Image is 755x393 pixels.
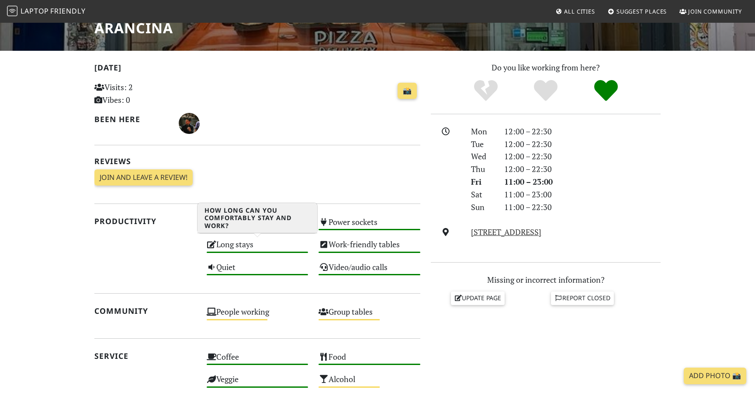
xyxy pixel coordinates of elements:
a: Join Community [676,4,745,19]
a: [STREET_ADDRESS] [471,227,541,237]
img: LaptopFriendly [7,6,17,16]
h3: How long can you comfortably stay and work? [197,203,317,233]
div: Yes [516,79,576,103]
a: Suggest Places [604,4,671,19]
a: Report closed [551,291,614,305]
a: All Cities [552,4,599,19]
h2: Reviews [94,157,420,166]
img: 3346-michele.jpg [179,113,200,134]
div: No [456,79,516,103]
div: 11:00 – 23:00 [499,188,666,201]
div: Tue [466,138,499,151]
h2: Service [94,351,196,361]
div: Quiet [201,260,314,282]
div: Sun [466,201,499,214]
a: Update page [451,291,505,305]
span: Laptop [21,6,49,16]
span: Friendly [50,6,85,16]
div: Fri [466,175,499,188]
div: 11:00 – 22:30 [499,201,666,214]
h2: Productivity [94,217,196,226]
div: Thu [466,163,499,175]
a: 📸 [398,83,417,99]
p: Visits: 2 Vibes: 0 [94,81,196,106]
span: Michele Mortari [179,117,200,128]
h2: [DATE] [94,63,420,76]
h2: Been here [94,115,168,124]
div: Work-friendly tables [313,237,426,260]
div: People working [201,305,314,327]
div: 12:00 – 22:30 [499,138,666,151]
div: Sat [466,188,499,201]
div: Long stays [201,237,314,260]
div: Video/audio calls [313,260,426,282]
div: 12:00 – 22:30 [499,150,666,163]
div: 12:00 – 22:30 [499,125,666,138]
div: 11:00 – 23:00 [499,175,666,188]
p: Do you like working from here? [431,61,661,74]
div: Coffee [201,350,314,372]
div: Food [313,350,426,372]
p: Missing or incorrect information? [431,274,661,286]
div: 12:00 – 22:30 [499,163,666,175]
div: Group tables [313,305,426,327]
div: Mon [466,125,499,138]
a: Join and leave a review! [94,169,193,186]
div: Definitely! [576,79,636,103]
span: Suggest Places [616,7,667,15]
a: LaptopFriendly LaptopFriendly [7,4,86,19]
span: Join Community [688,7,742,15]
h1: Arancina [94,20,207,36]
h2: Community [94,306,196,316]
div: Power sockets [313,215,426,237]
span: All Cities [564,7,595,15]
div: Wed [466,150,499,163]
